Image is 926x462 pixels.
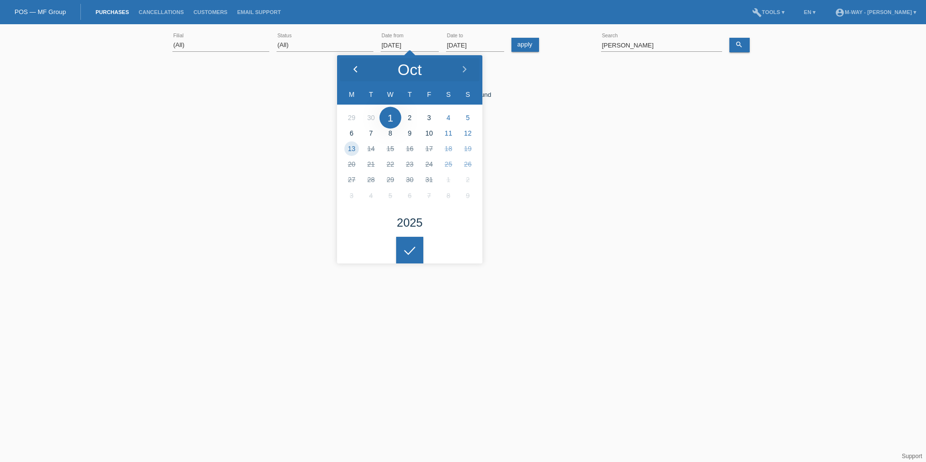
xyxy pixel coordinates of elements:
[752,8,762,17] i: build
[91,9,134,15] a: Purchases
[398,62,422,77] div: Oct
[189,9,232,15] a: Customers
[747,9,789,15] a: buildTools ▾
[232,9,286,15] a: Email Support
[15,8,66,15] a: POS — MF Group
[134,9,188,15] a: Cancellations
[729,38,750,52] a: search
[172,77,754,98] div: No purchases found
[511,38,539,52] a: apply
[835,8,845,17] i: account_circle
[735,41,743,48] i: search
[799,9,820,15] a: EN ▾
[397,217,422,229] div: 2025
[902,453,922,460] a: Support
[830,9,921,15] a: account_circlem-way - [PERSON_NAME] ▾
